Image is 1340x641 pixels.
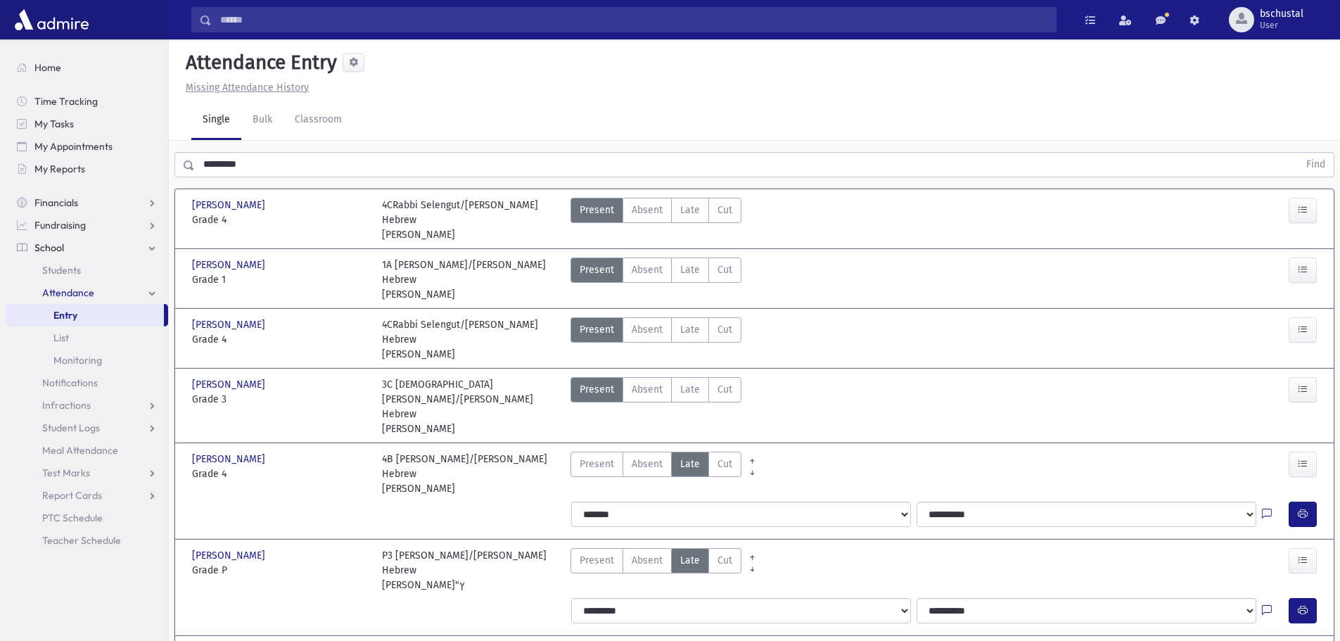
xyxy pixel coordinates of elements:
[192,467,368,481] span: Grade 4
[42,376,98,389] span: Notifications
[1260,20,1303,31] span: User
[53,354,102,367] span: Monitoring
[192,317,268,332] span: [PERSON_NAME]
[382,377,558,436] div: 3C [DEMOGRAPHIC_DATA][PERSON_NAME]/[PERSON_NAME] Hebrew [PERSON_NAME]
[180,82,309,94] a: Missing Attendance History
[580,382,614,397] span: Present
[680,203,700,217] span: Late
[1260,8,1303,20] span: bschustal
[580,457,614,471] span: Present
[42,489,102,502] span: Report Cards
[192,392,368,407] span: Grade 3
[580,203,614,217] span: Present
[570,258,741,302] div: AttTypes
[192,258,268,272] span: [PERSON_NAME]
[6,349,168,372] a: Monitoring
[717,203,732,217] span: Cut
[34,140,113,153] span: My Appointments
[191,101,241,140] a: Single
[6,394,168,417] a: Infractions
[382,198,558,242] div: 4CRabbi Selengut/[PERSON_NAME] Hebrew [PERSON_NAME]
[6,113,168,135] a: My Tasks
[6,56,168,79] a: Home
[632,382,663,397] span: Absent
[717,322,732,337] span: Cut
[382,258,558,302] div: 1A [PERSON_NAME]/[PERSON_NAME] Hebrew [PERSON_NAME]
[42,264,81,277] span: Students
[212,7,1056,32] input: Search
[192,212,368,227] span: Grade 4
[6,507,168,529] a: PTC Schedule
[1298,153,1334,177] button: Find
[6,191,168,214] a: Financials
[680,382,700,397] span: Late
[632,457,663,471] span: Absent
[570,548,741,592] div: AttTypes
[42,512,103,524] span: PTC Schedule
[632,262,663,277] span: Absent
[6,439,168,462] a: Meal Attendance
[53,309,77,322] span: Entry
[717,553,732,568] span: Cut
[382,452,558,496] div: 4B [PERSON_NAME]/[PERSON_NAME] Hebrew [PERSON_NAME]
[186,82,309,94] u: Missing Attendance History
[42,421,100,434] span: Student Logs
[6,372,168,394] a: Notifications
[192,272,368,287] span: Grade 1
[570,198,741,242] div: AttTypes
[241,101,283,140] a: Bulk
[382,317,558,362] div: 4CRabbi Selengut/[PERSON_NAME] Hebrew [PERSON_NAME]
[34,163,85,175] span: My Reports
[570,452,741,496] div: AttTypes
[42,534,121,547] span: Teacher Schedule
[34,219,86,231] span: Fundraising
[6,259,168,281] a: Students
[6,529,168,552] a: Teacher Schedule
[192,377,268,392] span: [PERSON_NAME]
[580,322,614,337] span: Present
[6,281,168,304] a: Attendance
[180,51,337,75] h5: Attendance Entry
[717,457,732,471] span: Cut
[632,553,663,568] span: Absent
[680,553,700,568] span: Late
[42,286,94,299] span: Attendance
[34,196,78,209] span: Financials
[192,198,268,212] span: [PERSON_NAME]
[42,467,90,479] span: Test Marks
[6,135,168,158] a: My Appointments
[6,214,168,236] a: Fundraising
[6,462,168,484] a: Test Marks
[6,304,164,326] a: Entry
[192,452,268,467] span: [PERSON_NAME]
[717,382,732,397] span: Cut
[6,417,168,439] a: Student Logs
[6,484,168,507] a: Report Cards
[34,61,61,74] span: Home
[34,95,98,108] span: Time Tracking
[570,317,741,362] div: AttTypes
[6,90,168,113] a: Time Tracking
[11,6,92,34] img: AdmirePro
[580,553,614,568] span: Present
[42,444,118,457] span: Meal Attendance
[632,203,663,217] span: Absent
[680,322,700,337] span: Late
[53,331,69,344] span: List
[382,548,558,592] div: P3 [PERSON_NAME]/[PERSON_NAME] Hebrew [PERSON_NAME]"ץ
[192,332,368,347] span: Grade 4
[570,377,741,436] div: AttTypes
[680,457,700,471] span: Late
[680,262,700,277] span: Late
[34,118,74,130] span: My Tasks
[6,236,168,259] a: School
[717,262,732,277] span: Cut
[34,241,64,254] span: School
[192,563,368,578] span: Grade P
[192,548,268,563] span: [PERSON_NAME]
[42,399,91,412] span: Infractions
[283,101,353,140] a: Classroom
[632,322,663,337] span: Absent
[6,326,168,349] a: List
[580,262,614,277] span: Present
